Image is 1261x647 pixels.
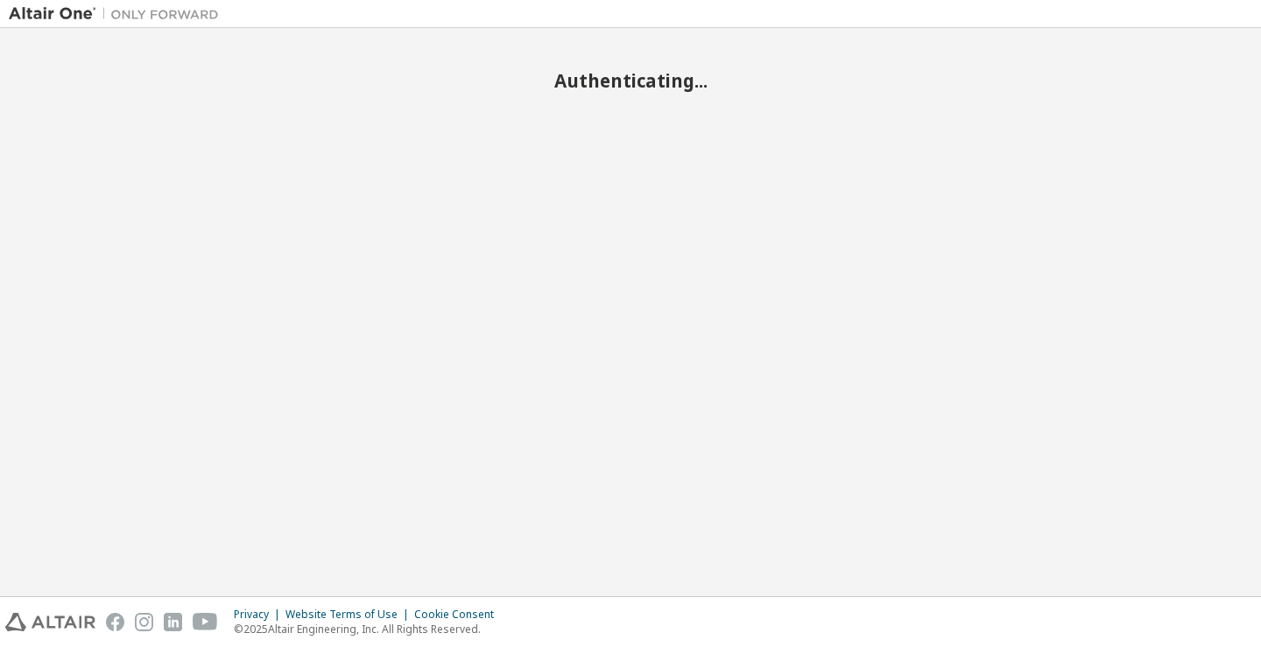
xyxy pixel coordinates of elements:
[164,613,182,631] img: linkedin.svg
[9,5,228,23] img: Altair One
[285,608,414,622] div: Website Terms of Use
[135,613,153,631] img: instagram.svg
[9,69,1252,92] h2: Authenticating...
[414,608,504,622] div: Cookie Consent
[193,613,218,631] img: youtube.svg
[5,613,95,631] img: altair_logo.svg
[234,622,504,636] p: © 2025 Altair Engineering, Inc. All Rights Reserved.
[234,608,285,622] div: Privacy
[106,613,124,631] img: facebook.svg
